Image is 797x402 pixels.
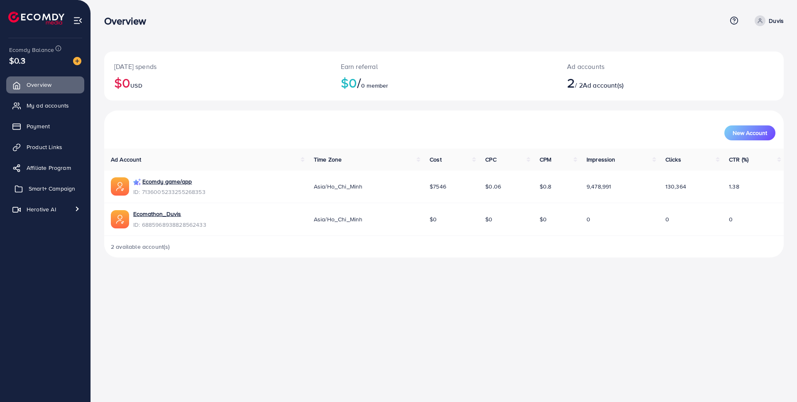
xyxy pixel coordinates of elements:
[133,210,181,218] a: Ecomathon_Duvis
[430,215,437,223] span: $0
[485,182,501,191] span: $0.06
[27,164,71,172] span: Affiliate Program
[6,159,84,176] a: Affiliate Program
[6,180,84,197] a: Smart+ Campaign
[341,75,548,91] h2: $0
[114,61,321,71] p: [DATE] spends
[314,215,363,223] span: Asia/Ho_Chi_Minh
[133,221,206,229] span: ID: 6885968938828562433
[762,365,791,396] iframe: Chat
[27,205,56,213] span: Herotive AI
[73,16,83,25] img: menu
[724,125,775,140] button: New Account
[111,155,142,164] span: Ad Account
[8,12,64,25] img: logo
[665,182,686,191] span: 130,364
[567,61,717,71] p: Ad accounts
[111,210,129,228] img: ic-ads-acc.e4c84228.svg
[485,155,496,164] span: CPC
[111,177,129,196] img: ic-ads-acc.e4c84228.svg
[29,184,75,193] span: Smart+ Campaign
[430,182,446,191] span: $7546
[314,155,342,164] span: Time Zone
[587,155,616,164] span: Impression
[104,15,153,27] h3: Overview
[27,81,51,89] span: Overview
[567,73,575,92] span: 2
[540,155,551,164] span: CPM
[733,130,767,136] span: New Account
[430,155,442,164] span: Cost
[114,75,321,91] h2: $0
[142,177,192,186] a: Ecomdy game/app
[6,97,84,114] a: My ad accounts
[729,182,739,191] span: 1.38
[769,16,784,26] p: Duvis
[341,61,548,71] p: Earn referral
[133,188,205,196] span: ID: 7136005233255268353
[665,155,681,164] span: Clicks
[665,215,669,223] span: 0
[729,155,748,164] span: CTR (%)
[485,215,492,223] span: $0
[567,75,717,91] h2: / 2
[27,143,62,151] span: Product Links
[357,73,361,92] span: /
[6,118,84,135] a: Payment
[9,54,26,66] span: $0.3
[111,243,170,251] span: 2 available account(s)
[729,215,733,223] span: 0
[751,15,784,26] a: Duvis
[583,81,623,90] span: Ad account(s)
[540,182,552,191] span: $0.8
[9,46,54,54] span: Ecomdy Balance
[27,101,69,110] span: My ad accounts
[587,182,611,191] span: 9,478,991
[6,201,84,218] a: Herotive AI
[587,215,590,223] span: 0
[6,139,84,155] a: Product Links
[73,57,81,65] img: image
[130,81,142,90] span: USD
[314,182,363,191] span: Asia/Ho_Chi_Minh
[361,81,388,90] span: 0 member
[6,76,84,93] a: Overview
[133,179,141,186] img: campaign smart+
[540,215,547,223] span: $0
[27,122,50,130] span: Payment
